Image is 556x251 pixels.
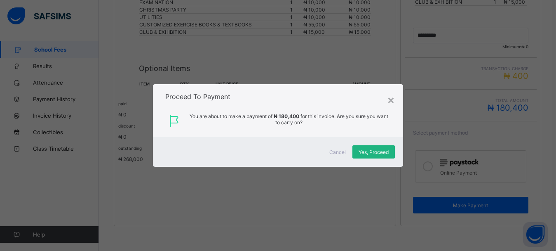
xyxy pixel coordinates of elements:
span: You are about to make a payment of for this invoice. Are you sure you want to carry on? [188,113,391,129]
span: Proceed To Payment [165,92,230,101]
span: ₦ 180,400 [274,113,299,119]
span: Yes, Proceed [359,149,389,155]
span: Cancel [329,149,346,155]
div: × [387,92,395,107]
